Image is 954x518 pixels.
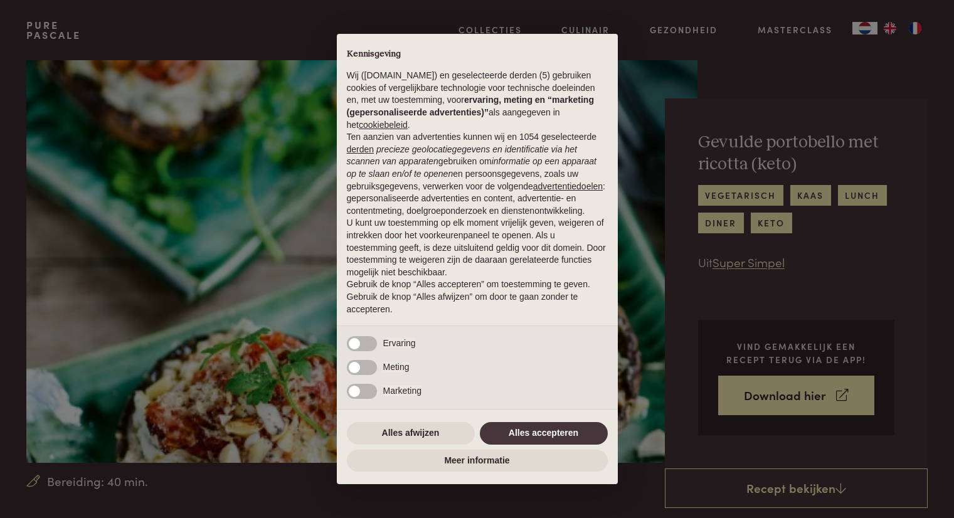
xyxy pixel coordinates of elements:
[347,70,608,131] p: Wij ([DOMAIN_NAME]) en geselecteerde derden (5) gebruiken cookies of vergelijkbare technologie vo...
[383,362,410,372] span: Meting
[347,217,608,278] p: U kunt uw toestemming op elk moment vrijelijk geven, weigeren of intrekken door het voorkeurenpan...
[347,49,608,60] h2: Kennisgeving
[347,144,577,167] em: precieze geolocatiegegevens en identificatie via het scannen van apparaten
[347,278,608,315] p: Gebruik de knop “Alles accepteren” om toestemming te geven. Gebruik de knop “Alles afwijzen” om d...
[480,422,608,445] button: Alles accepteren
[347,131,608,217] p: Ten aanzien van advertenties kunnen wij en 1054 geselecteerde gebruiken om en persoonsgegevens, z...
[383,338,416,348] span: Ervaring
[359,120,408,130] a: cookiebeleid
[347,422,475,445] button: Alles afwijzen
[347,450,608,472] button: Meer informatie
[347,156,597,179] em: informatie op een apparaat op te slaan en/of te openen
[533,181,603,193] button: advertentiedoelen
[383,386,421,396] span: Marketing
[347,95,594,117] strong: ervaring, meting en “marketing (gepersonaliseerde advertenties)”
[347,144,374,156] button: derden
